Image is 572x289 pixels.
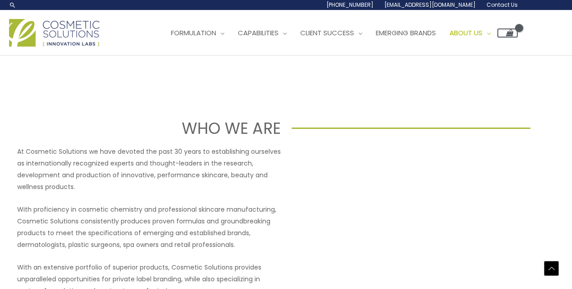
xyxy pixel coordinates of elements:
[17,204,281,251] p: With proficiency in cosmetic chemistry and professional skincare manufacturing, Cosmetic Solution...
[231,19,293,47] a: Capabilities
[17,146,281,193] p: At Cosmetic Solutions we have devoted the past 30 years to establishing ourselves as internationa...
[300,28,354,38] span: Client Success
[164,19,231,47] a: Formulation
[497,28,518,38] a: View Shopping Cart, empty
[42,117,281,139] h1: WHO WE ARE
[449,28,482,38] span: About Us
[376,28,436,38] span: Emerging Brands
[369,19,443,47] a: Emerging Brands
[157,19,518,47] nav: Site Navigation
[171,28,216,38] span: Formulation
[326,1,373,9] span: [PHONE_NUMBER]
[443,19,497,47] a: About Us
[384,1,476,9] span: [EMAIL_ADDRESS][DOMAIN_NAME]
[293,19,369,47] a: Client Success
[238,28,279,38] span: Capabilities
[9,1,16,9] a: Search icon link
[9,19,99,47] img: Cosmetic Solutions Logo
[487,1,518,9] span: Contact Us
